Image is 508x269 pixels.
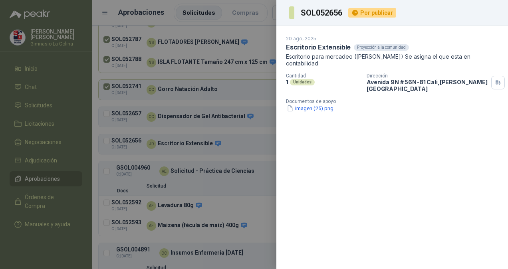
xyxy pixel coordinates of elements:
p: 20 ago, 2025 [286,36,316,42]
div: Proyección a la comunidad [354,44,409,51]
p: Cantidad [286,73,360,79]
p: Dirección [367,73,488,79]
p: Avenida 9N # 56N-81 Cali , [PERSON_NAME][GEOGRAPHIC_DATA] [367,79,488,92]
button: imagen (25).png [286,104,334,113]
p: 1 [286,79,288,85]
p: Documentos de apoyo [286,99,505,104]
div: Unidades [290,79,315,85]
p: Escritorio para mercadeo ([PERSON_NAME]) Se asigna el que esta en contabilidad [286,53,498,67]
p: Escritorio Extensible [286,43,351,51]
div: Por publicar [348,8,396,18]
h3: SOL052656 [301,9,343,17]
